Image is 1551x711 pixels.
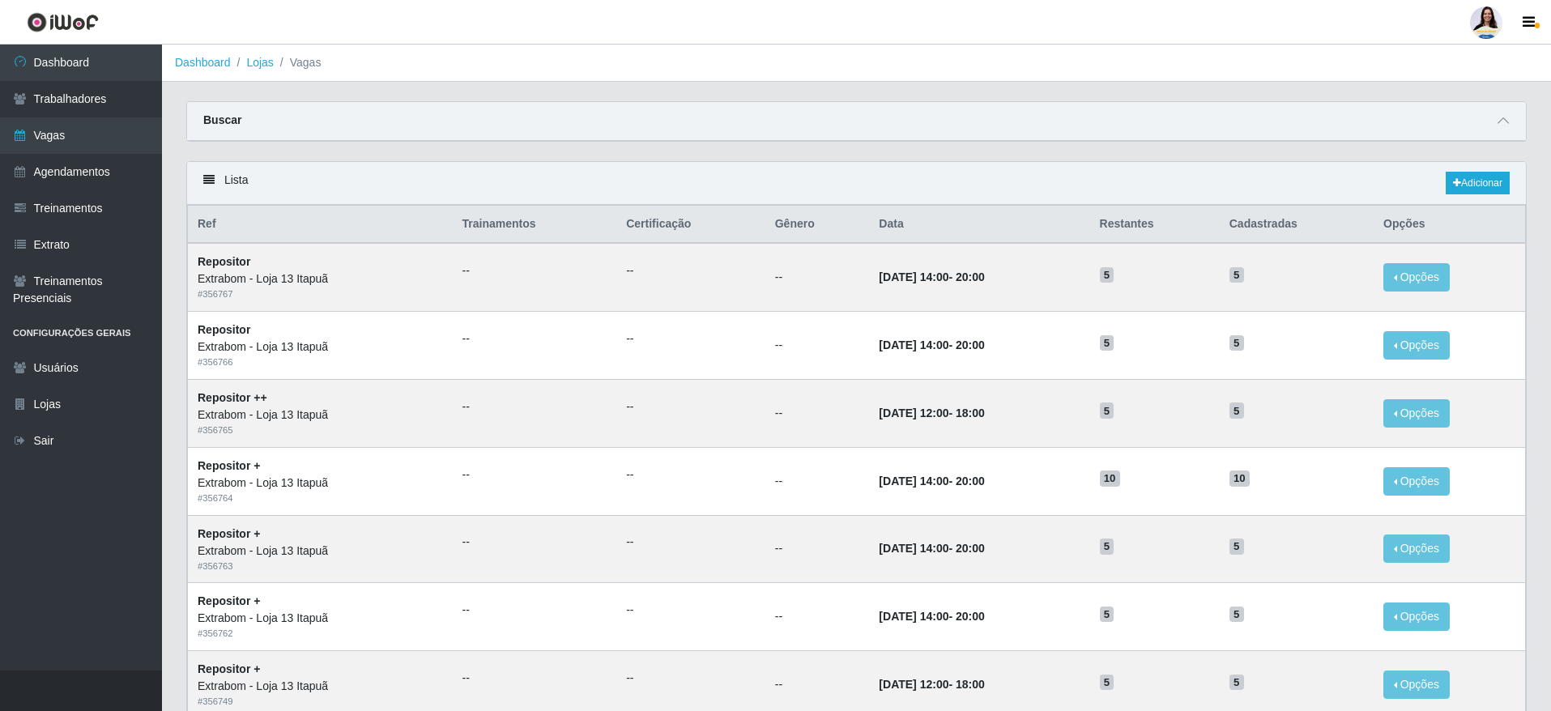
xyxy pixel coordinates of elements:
td: -- [765,447,870,515]
span: 10 [1100,470,1120,487]
div: Extrabom - Loja 13 Itapuã [198,270,443,287]
time: 20:00 [956,338,985,351]
div: # 356762 [198,627,443,641]
time: 20:00 [956,610,985,623]
div: # 356766 [198,355,443,369]
strong: - [879,678,984,691]
ul: -- [626,466,756,483]
td: -- [765,583,870,651]
ul: -- [626,670,756,687]
span: 5 [1100,607,1114,623]
th: Data [869,206,1089,244]
time: [DATE] 12:00 [879,678,948,691]
th: Ref [188,206,453,244]
time: [DATE] 14:00 [879,270,948,283]
strong: Repositor + [198,459,260,472]
span: 5 [1100,402,1114,419]
time: [DATE] 14:00 [879,542,948,555]
strong: - [879,475,984,487]
time: [DATE] 14:00 [879,338,948,351]
time: [DATE] 14:00 [879,610,948,623]
div: # 356763 [198,560,443,573]
span: 5 [1229,267,1244,283]
time: 20:00 [956,542,985,555]
td: -- [765,312,870,380]
span: 5 [1100,267,1114,283]
time: [DATE] 12:00 [879,407,948,419]
strong: - [879,338,984,351]
strong: Repositor [198,255,250,268]
ul: -- [462,670,607,687]
ul: -- [462,602,607,619]
div: # 356749 [198,695,443,709]
ul: -- [626,262,756,279]
a: Lojas [246,56,273,69]
time: 20:00 [956,270,985,283]
div: Extrabom - Loja 13 Itapuã [198,407,443,424]
ul: -- [626,330,756,347]
span: 5 [1229,675,1244,691]
th: Trainamentos [453,206,617,244]
time: 18:00 [956,407,985,419]
ul: -- [462,534,607,551]
strong: Repositor ++ [198,391,267,404]
div: Lista [187,162,1526,205]
nav: breadcrumb [162,45,1551,82]
span: 5 [1100,335,1114,351]
td: -- [765,379,870,447]
strong: Repositor [198,323,250,336]
img: CoreUI Logo [27,12,99,32]
ul: -- [462,466,607,483]
strong: Buscar [203,113,241,126]
div: Extrabom - Loja 13 Itapuã [198,610,443,627]
div: # 356765 [198,424,443,437]
time: 20:00 [956,475,985,487]
ul: -- [462,262,607,279]
span: 5 [1100,539,1114,555]
button: Opções [1383,263,1450,292]
strong: - [879,542,984,555]
span: 5 [1229,335,1244,351]
button: Opções [1383,399,1450,428]
span: 5 [1229,607,1244,623]
a: Dashboard [175,56,231,69]
td: -- [765,243,870,311]
time: [DATE] 14:00 [879,475,948,487]
div: Extrabom - Loja 13 Itapuã [198,678,443,695]
button: Opções [1383,331,1450,360]
div: # 356764 [198,492,443,505]
ul: -- [626,534,756,551]
span: 10 [1229,470,1250,487]
strong: Repositor + [198,662,260,675]
th: Cadastradas [1220,206,1374,244]
li: Vagas [274,54,322,71]
th: Restantes [1090,206,1220,244]
button: Opções [1383,467,1450,496]
span: 5 [1100,675,1114,691]
ul: -- [462,398,607,415]
ul: -- [462,330,607,347]
span: 5 [1229,539,1244,555]
button: Opções [1383,671,1450,699]
strong: Repositor + [198,527,260,540]
button: Opções [1383,602,1450,631]
a: Adicionar [1446,172,1510,194]
strong: - [879,270,984,283]
div: Extrabom - Loja 13 Itapuã [198,543,443,560]
ul: -- [626,398,756,415]
th: Opções [1374,206,1525,244]
th: Gênero [765,206,870,244]
time: 18:00 [956,678,985,691]
span: 5 [1229,402,1244,419]
strong: - [879,610,984,623]
button: Opções [1383,534,1450,563]
strong: Repositor + [198,594,260,607]
div: Extrabom - Loja 13 Itapuã [198,475,443,492]
td: -- [765,515,870,583]
div: Extrabom - Loja 13 Itapuã [198,338,443,355]
th: Certificação [616,206,765,244]
div: # 356767 [198,287,443,301]
ul: -- [626,602,756,619]
strong: - [879,407,984,419]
